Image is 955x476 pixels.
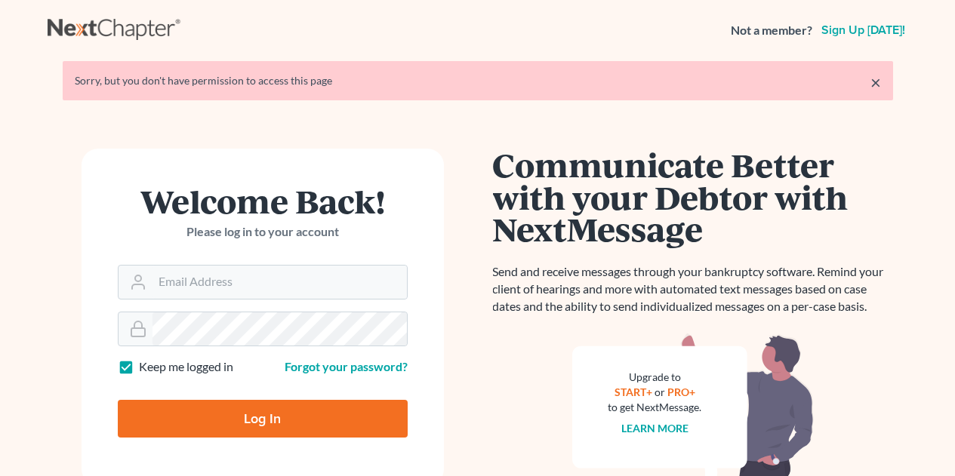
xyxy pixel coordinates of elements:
a: PRO+ [667,385,695,398]
div: Upgrade to [608,370,702,385]
p: Please log in to your account [118,223,408,241]
div: Sorry, but you don't have permission to access this page [75,73,881,88]
span: or [655,385,665,398]
a: Sign up [DATE]! [818,24,908,36]
a: START+ [615,385,652,398]
input: Email Address [152,266,407,299]
div: to get NextMessage. [608,400,702,415]
input: Log In [118,400,408,438]
label: Keep me logged in [139,358,233,376]
p: Send and receive messages through your bankruptcy software. Remind your client of hearings and mo... [493,263,893,315]
a: Forgot your password? [285,359,408,373]
h1: Welcome Back! [118,185,408,217]
strong: Not a member? [731,22,812,39]
a: × [870,73,881,91]
a: Learn more [621,422,689,435]
h1: Communicate Better with your Debtor with NextMessage [493,149,893,245]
